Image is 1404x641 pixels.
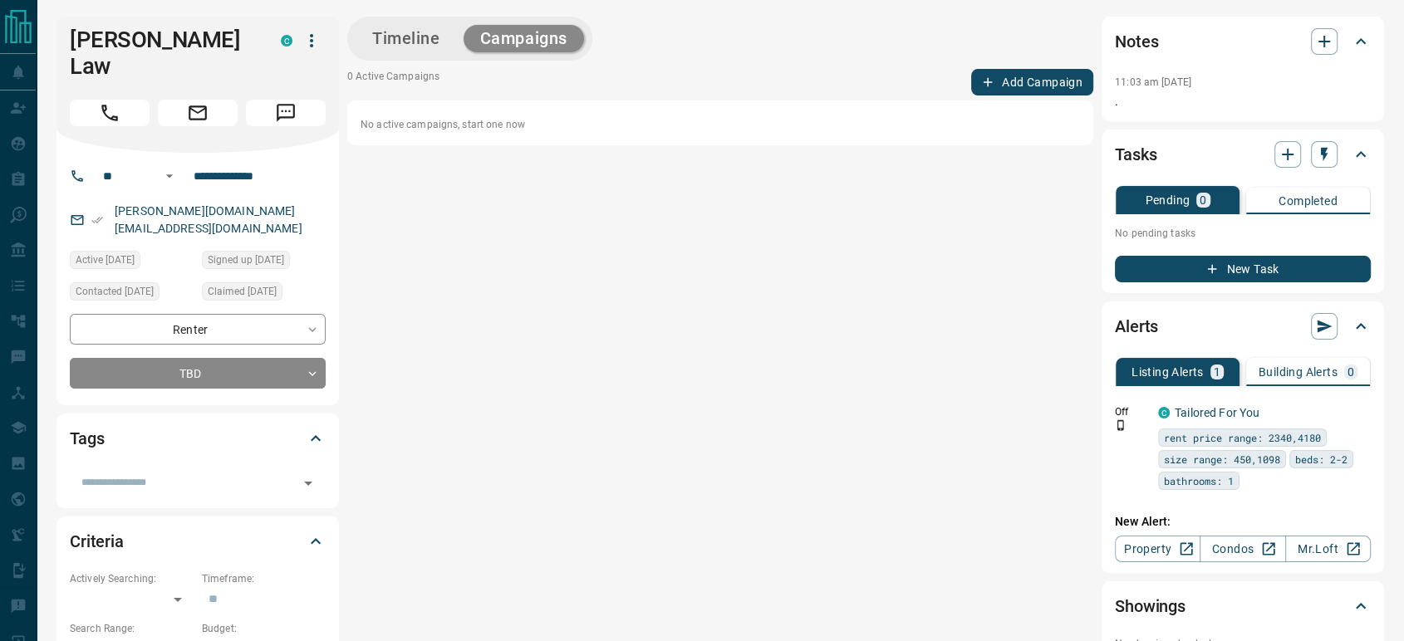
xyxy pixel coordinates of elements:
[1115,93,1371,110] p: .
[1115,28,1158,55] h2: Notes
[208,283,277,300] span: Claimed [DATE]
[76,252,135,268] span: Active [DATE]
[1158,407,1170,418] div: condos.ca
[76,283,154,300] span: Contacted [DATE]
[246,100,326,126] span: Message
[208,252,284,268] span: Signed up [DATE]
[1115,135,1371,174] div: Tasks
[347,69,439,95] p: 0 Active Campaigns
[1175,406,1259,419] a: Tailored For You
[202,571,326,586] p: Timeframe:
[1145,194,1190,206] p: Pending
[356,25,457,52] button: Timeline
[297,472,320,495] button: Open
[1279,195,1338,207] p: Completed
[202,251,326,274] div: Mon Aug 11 2025
[70,571,194,586] p: Actively Searching:
[1164,472,1234,489] span: bathrooms: 1
[1164,451,1280,467] span: size range: 450,1098
[70,425,104,452] h2: Tags
[70,418,326,458] div: Tags
[1295,451,1348,467] span: beds: 2-2
[70,282,194,306] div: Mon Aug 11 2025
[281,35,292,46] div: condos.ca
[1115,586,1371,626] div: Showings
[1115,404,1148,419] p: Off
[1115,76,1191,88] p: 11:03 am [DATE]
[158,100,238,126] span: Email
[70,251,194,274] div: Mon Aug 11 2025
[971,69,1093,95] button: Add Campaign
[1132,366,1204,378] p: Listing Alerts
[70,528,124,555] h2: Criteria
[160,166,179,186] button: Open
[1164,429,1321,446] span: rent price range: 2340,4180
[70,621,194,636] p: Search Range:
[115,204,302,235] a: [PERSON_NAME][DOMAIN_NAME][EMAIL_ADDRESS][DOMAIN_NAME]
[1115,536,1200,562] a: Property
[1115,22,1371,61] div: Notes
[202,621,326,636] p: Budget:
[464,25,584,52] button: Campaigns
[202,282,326,306] div: Mon Aug 11 2025
[1348,366,1354,378] p: 0
[1115,313,1158,340] h2: Alerts
[70,314,326,345] div: Renter
[1115,141,1156,168] h2: Tasks
[1115,593,1186,619] h2: Showings
[91,214,103,226] svg: Email Verified
[1115,256,1371,282] button: New Task
[1115,419,1127,431] svg: Push Notification Only
[1214,366,1220,378] p: 1
[361,117,1080,132] p: No active campaigns, start one now
[1115,513,1371,531] p: New Alert:
[1259,366,1338,378] p: Building Alerts
[1200,194,1206,206] p: 0
[70,100,150,126] span: Call
[70,521,326,561] div: Criteria
[70,358,326,389] div: TBD
[1285,536,1371,562] a: Mr.Loft
[1200,536,1285,562] a: Condos
[1115,306,1371,346] div: Alerts
[1115,221,1371,246] p: No pending tasks
[70,27,256,80] h1: [PERSON_NAME] Law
